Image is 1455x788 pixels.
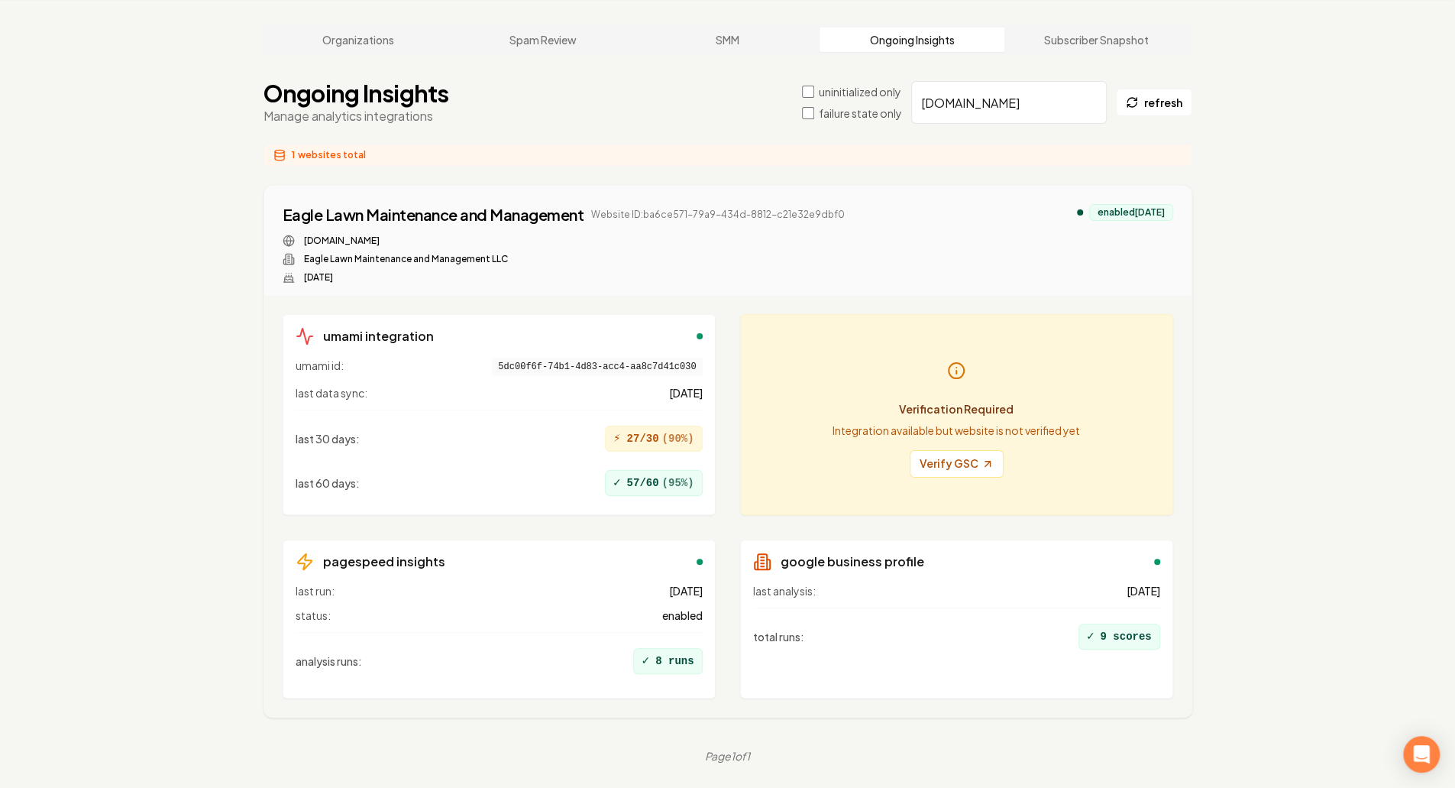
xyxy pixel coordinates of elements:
[662,608,703,623] span: enabled
[635,28,820,52] a: SMM
[697,333,703,339] div: enabled
[781,553,924,571] h3: google business profile
[833,423,1080,438] p: Integration available but website is not verified yet
[264,107,449,125] p: Manage analytics integrations
[1077,209,1083,216] div: analytics enabled
[753,629,804,644] span: total runs :
[296,475,360,491] span: last 60 days :
[819,105,902,121] label: failure state only
[633,648,702,674] div: 8 runs
[323,327,434,345] h3: umami integration
[661,475,694,491] span: ( 95 %)
[1087,627,1094,646] span: ✓
[296,431,360,446] span: last 30 days :
[267,28,451,52] a: Organizations
[911,81,1107,124] input: Search by company name or website ID
[613,474,621,492] span: ✓
[669,385,703,400] span: [DATE]
[1078,624,1160,650] div: 9 scores
[642,652,649,670] span: ✓
[298,149,366,161] span: websites total
[661,431,694,446] span: ( 90 %)
[1116,89,1192,116] button: refresh
[1154,559,1160,565] div: enabled
[492,358,702,376] span: 5dc00f6f-74b1-4d83-acc4-aa8c7d41c030
[296,653,362,669] span: analysis runs :
[705,748,750,764] div: Page 1 of 1
[296,583,335,598] span: last run:
[820,28,1004,52] a: Ongoing Insights
[1403,736,1440,773] div: Open Intercom Messenger
[296,608,331,623] span: status:
[591,209,845,221] span: Website ID: ba6ce571-79a9-434d-8812-c21e32e9dbf0
[833,401,1080,417] p: Verification Required
[296,358,344,376] span: umami id:
[605,470,703,496] div: 57/60
[264,79,449,107] h1: Ongoing Insights
[304,235,380,247] a: [DOMAIN_NAME]
[669,583,703,598] span: [DATE]
[910,450,1004,478] a: Verify GSC
[451,28,635,52] a: Spam Review
[819,84,901,99] label: uninitialized only
[697,559,703,565] div: enabled
[613,430,621,448] span: ⚡
[1004,28,1189,52] a: Subscriber Snapshot
[292,149,295,161] span: 1
[1089,204,1173,221] div: enabled [DATE]
[1127,583,1160,598] span: [DATE]
[283,235,846,247] div: Website
[296,385,367,400] span: last data sync:
[605,426,703,452] div: 27/30
[283,204,584,225] a: Eagle Lawn Maintenance and Management
[753,583,816,598] span: last analysis:
[323,553,445,571] h3: pagespeed insights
